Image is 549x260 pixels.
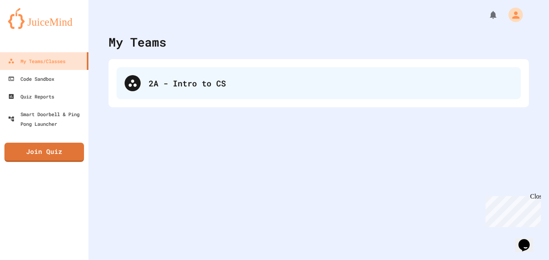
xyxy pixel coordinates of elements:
div: 2A - Intro to CS [117,67,521,99]
a: Join Quiz [4,143,84,162]
div: Quiz Reports [8,92,54,101]
div: Smart Doorbell & Ping Pong Launcher [8,109,85,129]
div: Code Sandbox [8,74,54,84]
iframe: chat widget [515,228,541,252]
img: logo-orange.svg [8,8,80,29]
div: My Notifications [473,8,500,22]
div: My Teams/Classes [8,56,66,66]
div: Chat with us now!Close [3,3,55,51]
div: My Account [500,6,525,24]
div: My Teams [109,33,166,51]
iframe: chat widget [482,193,541,227]
div: 2A - Intro to CS [149,77,513,89]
